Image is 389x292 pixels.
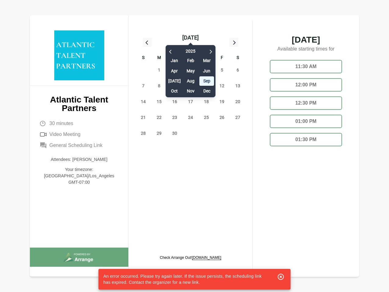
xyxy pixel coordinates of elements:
a: [DOMAIN_NAME] [192,255,221,260]
span: Friday, September 12, 2025 [218,82,226,90]
span: General Scheduling Link [49,142,102,149]
span: Friday, September 5, 2025 [218,66,226,74]
span: Friday, September 19, 2025 [218,97,226,106]
p: Attendees: [PERSON_NAME] [40,156,119,163]
span: Tuesday, September 23, 2025 [170,113,179,122]
span: Monday, September 22, 2025 [155,113,163,122]
p: Your timezone: [GEOGRAPHIC_DATA]/Los_Angeles GMT-07:00 [40,166,119,186]
span: Monday, September 8, 2025 [155,82,163,90]
span: Tuesday, September 30, 2025 [170,129,179,137]
div: 12:00 PM [270,78,342,92]
span: Monday, September 1, 2025 [155,66,163,74]
div: 11:30 AM [270,60,342,73]
span: Friday, September 26, 2025 [218,113,226,122]
span: Sunday, September 21, 2025 [139,113,148,122]
div: M [151,54,167,62]
span: Monday, September 29, 2025 [155,129,163,137]
span: Sunday, September 28, 2025 [139,129,148,137]
span: Tuesday, September 16, 2025 [170,97,179,106]
p: Atlantic Talent Partners [40,96,119,113]
span: Monday, September 15, 2025 [155,97,163,106]
div: 01:30 PM [270,133,342,146]
span: Saturday, September 27, 2025 [234,113,242,122]
div: [DATE] [182,33,199,42]
span: Saturday, September 20, 2025 [234,97,242,106]
span: Sunday, September 7, 2025 [139,82,148,90]
p: Available starting times for [265,44,347,55]
span: [DATE] [265,36,347,44]
span: Video Meeting [49,131,80,138]
div: F [214,54,230,62]
div: S [135,54,151,62]
span: Saturday, September 13, 2025 [234,82,242,90]
span: Sunday, September 14, 2025 [139,97,148,106]
p: Check Arrange Out! [160,255,221,260]
span: Thursday, September 25, 2025 [202,113,211,122]
span: 30 minutes [49,120,73,127]
span: Saturday, September 6, 2025 [234,66,242,74]
span: Thursday, September 18, 2025 [202,97,211,106]
span: Wednesday, September 24, 2025 [186,113,195,122]
span: An error occurred. Please try again later. If the issue persists, the scheduling link has expired... [103,274,262,285]
div: 01:00 PM [270,115,342,128]
div: 12:30 PM [270,96,342,110]
span: Wednesday, September 17, 2025 [186,97,195,106]
div: S [230,54,246,62]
